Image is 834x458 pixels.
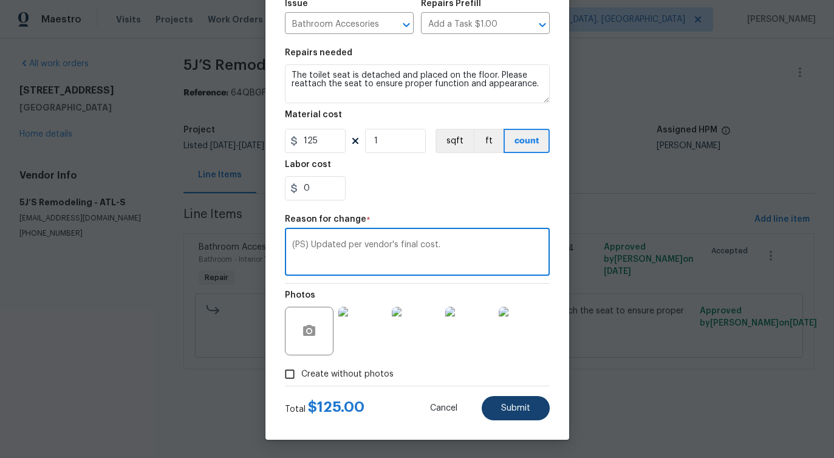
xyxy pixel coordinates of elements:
button: Open [534,16,551,33]
button: count [504,129,550,153]
button: sqft [436,129,473,153]
button: Open [398,16,415,33]
h5: Photos [285,291,315,299]
h5: Repairs needed [285,49,352,57]
textarea: The toilet seat is detached and placed on the floor. Please reattach the seat to ensure proper fu... [285,64,550,103]
h5: Reason for change [285,215,366,224]
h5: Material cost [285,111,342,119]
div: Total [285,401,364,415]
textarea: (PS) Updated per vendor's final cost. [292,241,542,266]
span: $ 125.00 [308,400,364,414]
button: Cancel [411,396,477,420]
span: Cancel [430,404,457,413]
span: Create without photos [301,368,394,381]
button: ft [473,129,504,153]
h5: Labor cost [285,160,331,169]
button: Submit [482,396,550,420]
span: Submit [501,404,530,413]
